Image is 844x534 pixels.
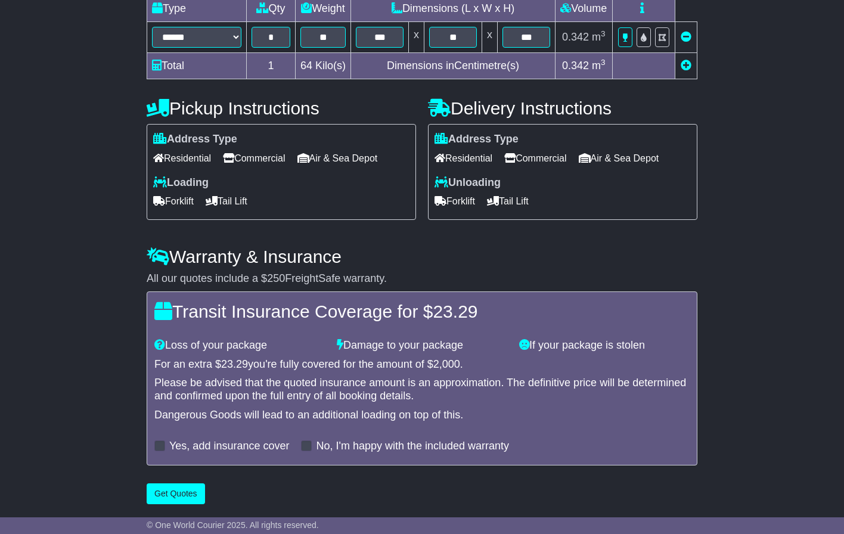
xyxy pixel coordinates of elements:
div: All our quotes include a $ FreightSafe warranty. [147,272,697,285]
td: x [482,22,498,53]
sup: 3 [601,58,606,67]
span: 23.29 [221,358,248,370]
sup: 3 [601,29,606,38]
span: Commercial [504,149,566,167]
a: Add new item [681,60,691,72]
span: Residential [153,149,211,167]
span: © One World Courier 2025. All rights reserved. [147,520,319,530]
h4: Warranty & Insurance [147,247,697,266]
span: m [592,60,606,72]
span: m [592,31,606,43]
div: Damage to your package [331,339,513,352]
span: Air & Sea Depot [579,149,659,167]
span: Forklift [435,192,475,210]
div: Loss of your package [148,339,331,352]
h4: Delivery Instructions [428,98,697,118]
label: Address Type [153,133,237,146]
span: 0.342 [562,31,589,43]
label: Unloading [435,176,501,190]
span: 2,000 [433,358,460,370]
span: 0.342 [562,60,589,72]
td: Total [147,53,247,79]
label: Address Type [435,133,519,146]
a: Remove this item [681,31,691,43]
span: Air & Sea Depot [297,149,378,167]
h4: Pickup Instructions [147,98,416,118]
span: Forklift [153,192,194,210]
div: Please be advised that the quoted insurance amount is an approximation. The definitive price will... [154,377,690,402]
span: Tail Lift [487,192,529,210]
div: Dangerous Goods will lead to an additional loading on top of this. [154,409,690,422]
button: Get Quotes [147,483,205,504]
td: Kilo(s) [296,53,351,79]
span: Residential [435,149,492,167]
label: Loading [153,176,209,190]
label: Yes, add insurance cover [169,440,289,453]
div: If your package is stolen [513,339,696,352]
span: Tail Lift [206,192,247,210]
span: 64 [300,60,312,72]
td: Dimensions in Centimetre(s) [351,53,556,79]
td: 1 [247,53,296,79]
td: x [409,22,424,53]
div: For an extra $ you're fully covered for the amount of $ . [154,358,690,371]
span: 250 [267,272,285,284]
h4: Transit Insurance Coverage for $ [154,302,690,321]
span: Commercial [223,149,285,167]
span: 23.29 [433,302,477,321]
label: No, I'm happy with the included warranty [316,440,509,453]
